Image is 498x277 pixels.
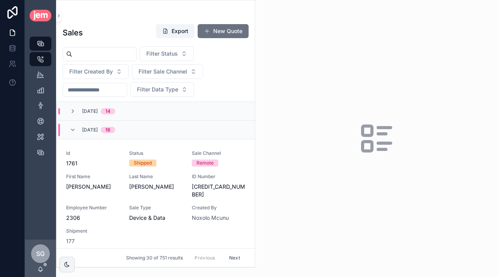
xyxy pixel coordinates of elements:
[66,214,120,222] span: 2306
[30,10,51,21] img: App logo
[130,82,194,97] button: Select Button
[129,150,183,156] span: Status
[192,214,229,222] a: Noxolo Mcunu
[25,31,56,170] div: scrollable content
[129,214,183,222] span: Device & Data
[192,205,245,211] span: Created By
[192,150,245,156] span: Sale Channel
[137,86,178,93] span: Filter Data Type
[63,27,83,38] h1: Sales
[126,255,183,261] span: Showing 30 of 751 results
[140,46,194,61] button: Select Button
[82,108,98,114] span: [DATE]
[66,160,120,167] span: 1761
[66,150,120,156] span: Id
[129,174,183,180] span: Last Name
[66,205,120,211] span: Employee Number
[156,24,195,38] button: Export
[105,108,110,114] div: 14
[198,24,249,38] button: New Quote
[134,160,152,167] div: Shipped
[66,228,120,234] span: Shipment
[146,50,178,58] span: Filter Status
[132,64,203,79] button: Select Button
[129,205,183,211] span: Sale Type
[63,64,129,79] button: Select Button
[224,252,245,264] button: Next
[57,139,255,256] a: Id1761StatusShippedSale ChannelRemoteFirst Name[PERSON_NAME]Last Name[PERSON_NAME]ID Number[CREDI...
[82,127,98,133] span: [DATE]
[129,183,183,191] span: [PERSON_NAME]
[66,183,120,191] span: [PERSON_NAME]
[196,160,214,167] div: Remote
[139,68,187,75] span: Filter Sale Channel
[69,68,113,75] span: Filter Created By
[192,183,245,198] span: [CREDIT_CARD_NUMBER]
[66,237,75,245] a: 177
[192,174,245,180] span: ID Number
[36,249,45,258] span: SG
[105,127,110,133] div: 16
[66,174,120,180] span: First Name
